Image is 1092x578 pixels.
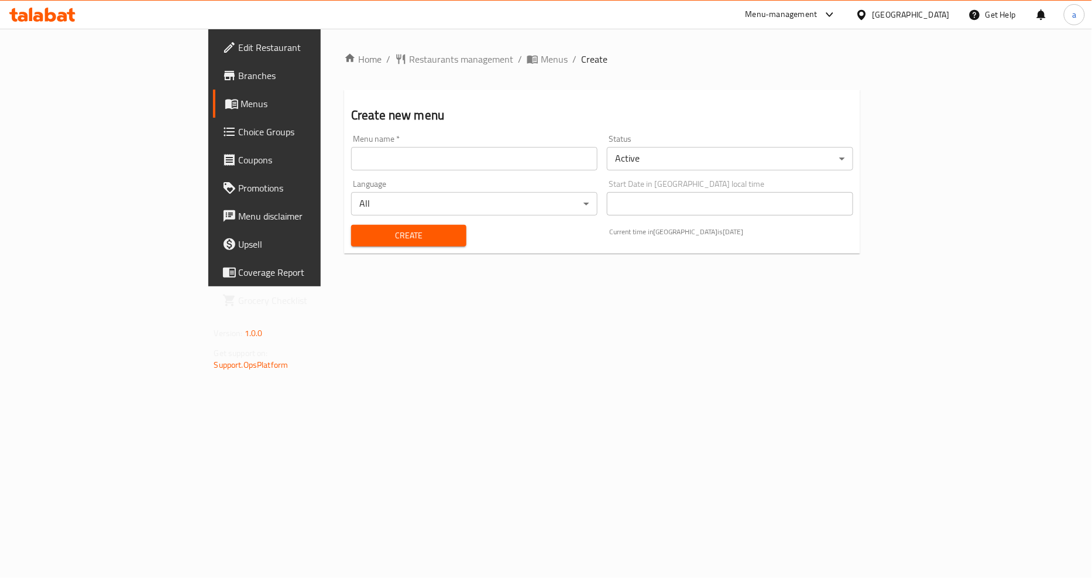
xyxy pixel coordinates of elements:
p: Current time in [GEOGRAPHIC_DATA] is [DATE] [609,227,853,237]
span: Create [360,228,457,243]
span: Branches [239,69,382,83]
a: Grocery Checklist [213,286,391,314]
span: 1.0.0 [245,326,263,341]
div: Menu-management [746,8,818,22]
a: Menus [527,52,568,66]
span: Edit Restaurant [239,40,382,54]
span: Menus [541,52,568,66]
a: Menu disclaimer [213,202,391,230]
span: Promotions [239,181,382,195]
span: Choice Groups [239,125,382,139]
span: Create [581,52,607,66]
span: Get support on: [214,346,268,361]
div: [GEOGRAPHIC_DATA] [873,8,950,21]
a: Edit Restaurant [213,33,391,61]
input: Please enter Menu name [351,147,597,170]
span: Upsell [239,237,382,251]
a: Coupons [213,146,391,174]
h2: Create new menu [351,107,853,124]
span: Grocery Checklist [239,293,382,307]
li: / [518,52,522,66]
a: Upsell [213,230,391,258]
span: Coverage Report [239,265,382,279]
li: / [572,52,576,66]
a: Restaurants management [395,52,513,66]
span: Menu disclaimer [239,209,382,223]
span: a [1072,8,1076,21]
a: Coverage Report [213,258,391,286]
span: Version: [214,326,243,341]
span: Menus [241,97,382,111]
div: Active [607,147,853,170]
a: Choice Groups [213,118,391,146]
nav: breadcrumb [344,52,860,66]
a: Promotions [213,174,391,202]
div: All [351,192,597,216]
span: Coupons [239,153,382,167]
a: Menus [213,90,391,118]
a: Support.OpsPlatform [214,357,289,372]
a: Branches [213,61,391,90]
button: Create [351,225,466,247]
span: Restaurants management [409,52,513,66]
